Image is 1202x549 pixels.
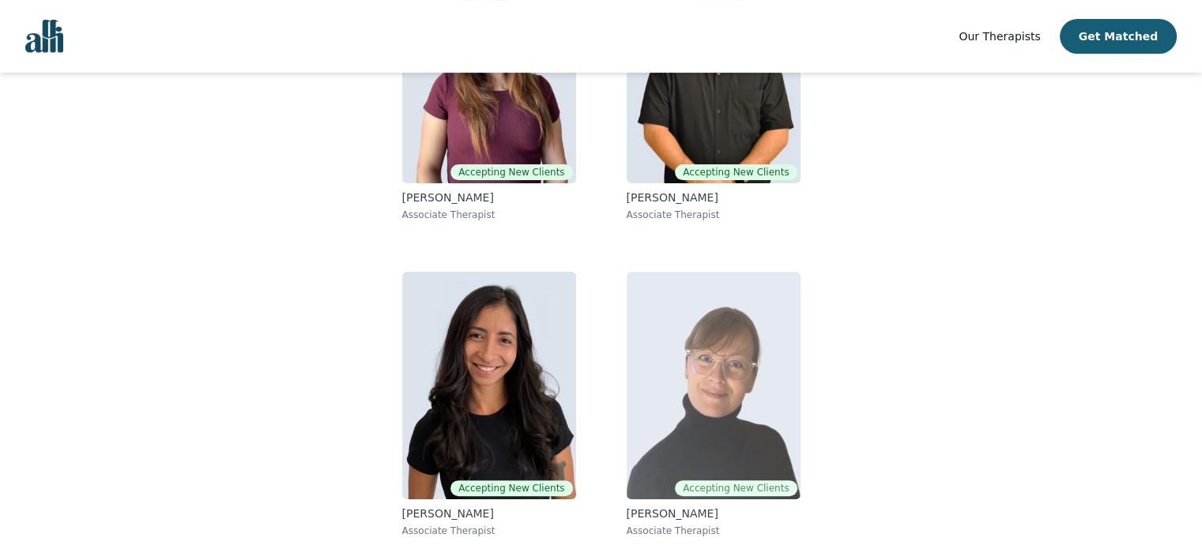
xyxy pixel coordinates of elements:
span: Accepting New Clients [450,164,572,180]
span: Our Therapists [959,30,1040,43]
span: Accepting New Clients [675,480,797,496]
p: Associate Therapist [627,209,801,221]
p: Associate Therapist [402,209,576,221]
p: [PERSON_NAME] [402,190,576,205]
p: Associate Therapist [402,525,576,537]
p: [PERSON_NAME] [627,190,801,205]
p: [PERSON_NAME] [402,506,576,521]
p: Associate Therapist [627,525,801,537]
span: Accepting New Clients [450,480,572,496]
img: Angela Earl [627,272,801,499]
span: Accepting New Clients [675,164,797,180]
p: [PERSON_NAME] [627,506,801,521]
img: alli logo [25,20,63,53]
a: Our Therapists [959,27,1040,46]
img: Natalia Sarmiento [402,272,576,499]
button: Get Matched [1060,19,1177,54]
